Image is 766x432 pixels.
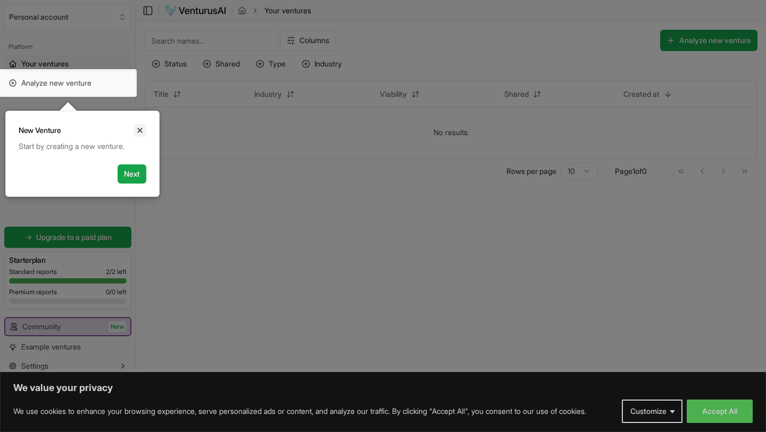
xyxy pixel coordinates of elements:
p: We use cookies to enhance your browsing experience, serve personalized ads or content, and analyz... [13,405,586,418]
h3: New Venture [19,125,61,136]
button: Next [118,164,146,184]
button: Close [134,124,146,137]
button: Customize [622,400,682,423]
div: Start by creating a new venture. [19,141,146,152]
button: Accept All [687,400,753,423]
p: We value your privacy [13,381,753,394]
